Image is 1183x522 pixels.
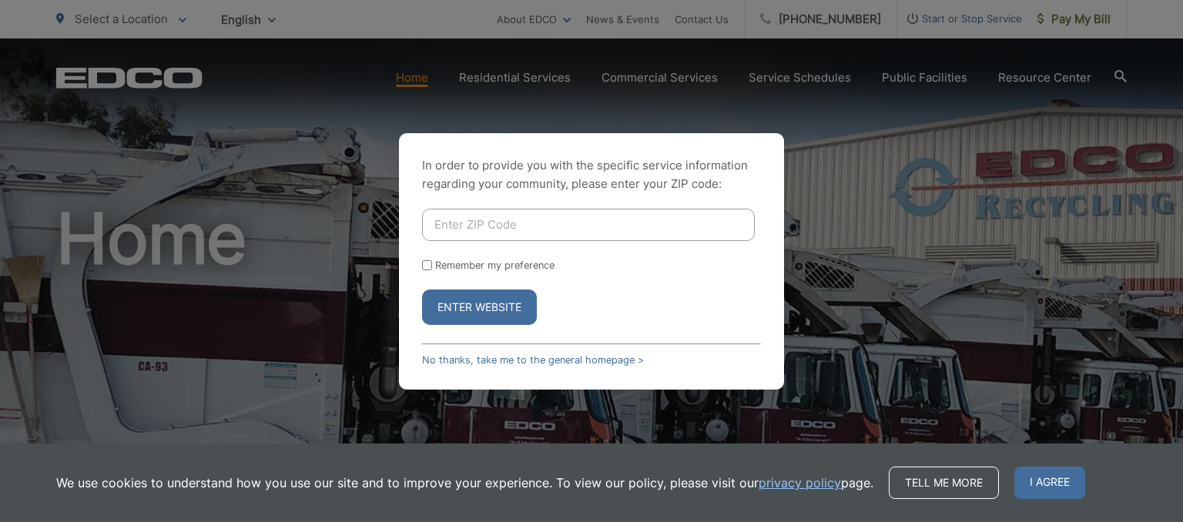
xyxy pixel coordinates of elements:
span: I agree [1014,467,1085,499]
a: No thanks, take me to the general homepage > [422,354,644,366]
input: Enter ZIP Code [422,209,755,241]
a: Tell me more [889,467,999,499]
a: privacy policy [759,473,841,492]
p: We use cookies to understand how you use our site and to improve your experience. To view our pol... [56,473,873,492]
label: Remember my preference [435,259,555,271]
button: Enter Website [422,289,537,325]
p: In order to provide you with the specific service information regarding your community, please en... [422,156,761,193]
